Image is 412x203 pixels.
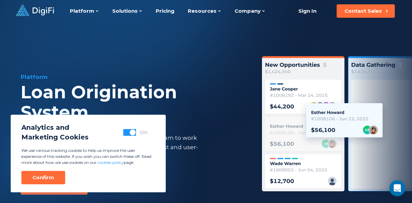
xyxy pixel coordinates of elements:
[336,4,395,18] button: Contact Sales
[21,147,155,166] p: We use various tracking cookies to help us improve the user experience of this website. If you wi...
[140,129,147,136] div: On
[389,180,405,196] div: Open Intercom Messenger
[21,82,245,122] div: Loan Origination System
[21,132,89,142] span: Marketing Cookies
[32,174,54,181] div: Confirm
[21,171,65,184] button: Confirm
[21,73,245,81] div: Platform
[290,4,324,18] a: Sign In
[345,8,382,14] div: Contact Sales
[98,160,124,165] a: cookies policy
[21,123,89,132] span: Analytics and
